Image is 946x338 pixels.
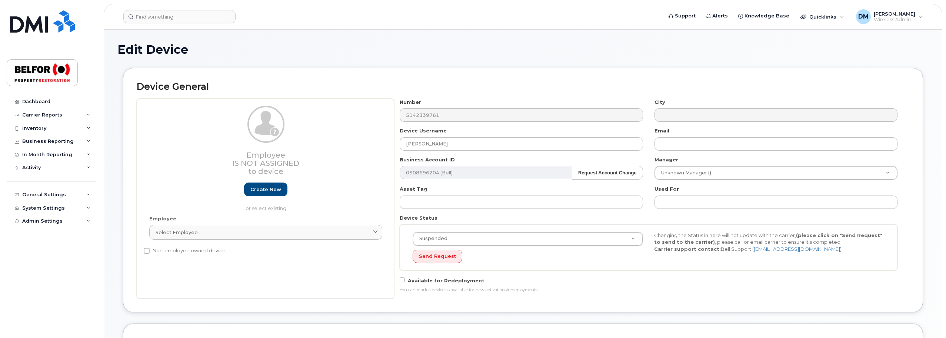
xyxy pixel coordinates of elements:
[654,246,721,252] strong: Carrier support contact:
[144,246,226,255] label: Non-employee owned device
[655,166,897,180] a: Unknown Manager ()
[149,215,176,222] label: Employee
[137,82,909,92] h2: Device General
[415,235,447,242] span: Suspended
[400,287,897,293] div: You can mark a device as available for new activations/redeployments
[400,127,447,134] label: Device Username
[649,232,890,253] div: Changing the Status in here will not update with the carrier, , please call or email carrier to e...
[149,151,382,175] h3: Employee
[117,43,929,56] h1: Edit Device
[413,250,462,263] button: Send Request
[408,278,484,283] span: Available for Redeployment
[400,278,404,282] input: Available for Redeployment
[149,205,382,212] p: or select existing
[654,127,669,134] label: Email
[754,246,840,252] a: [EMAIL_ADDRESS][DOMAIN_NAME]
[248,167,283,176] span: to device
[578,170,637,175] strong: Request Account Change
[654,99,665,106] label: City
[572,166,643,180] button: Request Account Change
[400,156,455,163] label: Business Account ID
[244,183,287,196] a: Create new
[144,248,150,254] input: Non-employee owned device
[400,214,437,221] label: Device Status
[156,229,198,236] span: Select employee
[400,99,421,106] label: Number
[654,186,679,193] label: Used For
[232,159,299,168] span: Is not assigned
[413,232,643,246] a: Suspended
[654,156,678,163] label: Manager
[657,170,711,176] span: Unknown Manager ()
[149,225,382,240] a: Select employee
[400,186,427,193] label: Asset Tag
